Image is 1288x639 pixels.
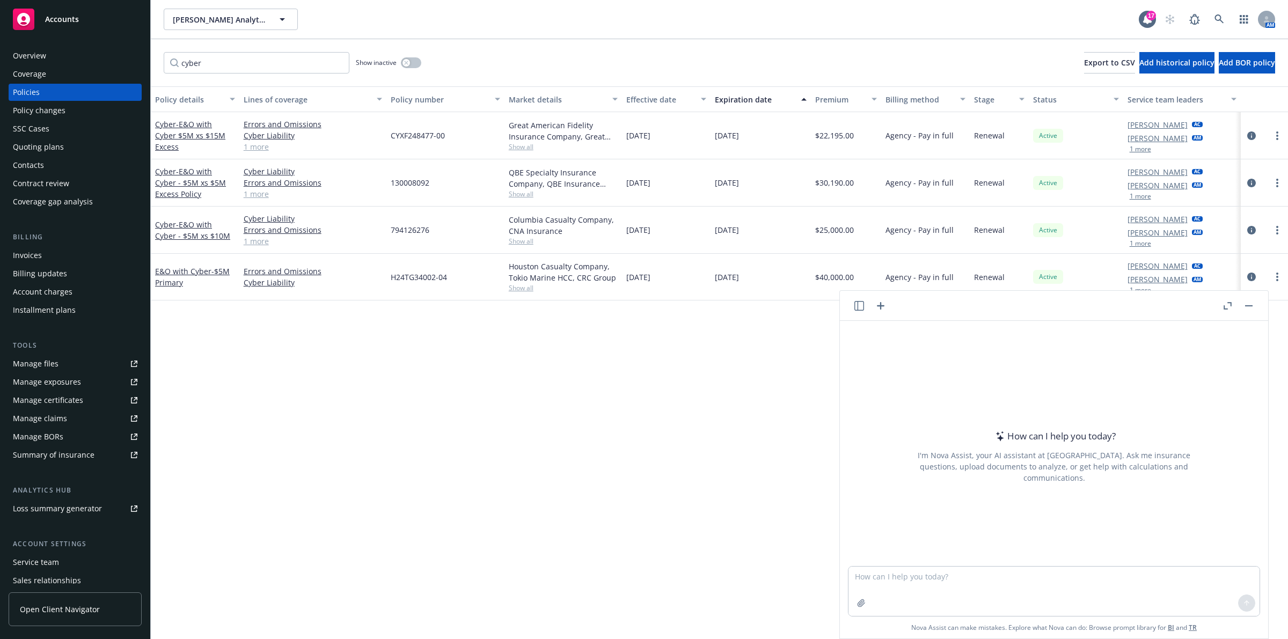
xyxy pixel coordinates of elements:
[9,283,142,300] a: Account charges
[1037,178,1059,188] span: Active
[13,283,72,300] div: Account charges
[626,271,650,283] span: [DATE]
[244,213,382,224] a: Cyber Liability
[1189,623,1197,632] a: TR
[715,224,739,236] span: [DATE]
[13,500,102,517] div: Loss summary generator
[903,450,1205,483] div: I'm Nova Assist, your AI assistant at [GEOGRAPHIC_DATA]. Ask me insurance questions, upload docum...
[1128,180,1188,191] a: [PERSON_NAME]
[391,224,429,236] span: 794126276
[509,189,618,199] span: Show all
[626,224,650,236] span: [DATE]
[1245,224,1258,237] a: circleInformation
[13,65,46,83] div: Coverage
[815,271,854,283] span: $40,000.00
[1123,86,1241,112] button: Service team leaders
[9,232,142,243] div: Billing
[1084,57,1135,68] span: Export to CSV
[715,177,739,188] span: [DATE]
[151,86,239,112] button: Policy details
[844,616,1264,638] span: Nova Assist can make mistakes. Explore what Nova can do: Browse prompt library for and
[1219,52,1275,74] button: Add BOR policy
[1037,131,1059,141] span: Active
[974,271,1005,283] span: Renewal
[881,86,970,112] button: Billing method
[155,119,225,152] span: - E&O with Cyber $5M xs $15M Excess
[1128,214,1188,225] a: [PERSON_NAME]
[155,219,230,241] span: - E&O with Cyber - $5M xs $10M
[1033,94,1107,105] div: Status
[811,86,882,112] button: Premium
[509,237,618,246] span: Show all
[9,84,142,101] a: Policies
[9,175,142,192] a: Contract review
[509,214,618,237] div: Columbia Casualty Company, CNA Insurance
[9,373,142,391] a: Manage exposures
[244,177,382,188] a: Errors and Omissions
[974,130,1005,141] span: Renewal
[9,355,142,372] a: Manage files
[9,193,142,210] a: Coverage gap analysis
[386,86,504,112] button: Policy number
[1130,146,1151,152] button: 1 more
[1271,129,1284,142] a: more
[164,9,298,30] button: [PERSON_NAME] Analytics, Inc.
[9,410,142,427] a: Manage claims
[992,429,1116,443] div: How can I help you today?
[1128,260,1188,271] a: [PERSON_NAME]
[244,94,370,105] div: Lines of coverage
[815,94,866,105] div: Premium
[1219,57,1275,68] span: Add BOR policy
[13,554,59,571] div: Service team
[885,224,954,236] span: Agency - Pay in full
[13,355,58,372] div: Manage files
[13,84,40,101] div: Policies
[9,446,142,464] a: Summary of insurance
[711,86,811,112] button: Expiration date
[391,130,445,141] span: CYXF248477-00
[1130,240,1151,247] button: 1 more
[13,247,42,264] div: Invoices
[244,130,382,141] a: Cyber Liability
[13,193,93,210] div: Coverage gap analysis
[13,373,81,391] div: Manage exposures
[9,302,142,319] a: Installment plans
[970,86,1029,112] button: Stage
[509,167,618,189] div: QBE Specialty Insurance Company, QBE Insurance Group
[13,47,46,64] div: Overview
[155,166,226,199] a: Cyber
[13,572,81,589] div: Sales relationships
[9,47,142,64] a: Overview
[244,277,382,288] a: Cyber Liability
[45,15,79,24] span: Accounts
[1271,224,1284,237] a: more
[1128,166,1188,178] a: [PERSON_NAME]
[509,120,618,142] div: Great American Fidelity Insurance Company, Great American Insurance Group
[9,65,142,83] a: Coverage
[1271,177,1284,189] a: more
[244,224,382,236] a: Errors and Omissions
[1139,57,1214,68] span: Add historical policy
[244,141,382,152] a: 1 more
[1271,270,1284,283] a: more
[885,177,954,188] span: Agency - Pay in full
[155,166,226,199] span: - E&O with Cyber - $5M xs $5M Excess Policy
[509,261,618,283] div: Houston Casualty Company, Tokio Marine HCC, CRC Group
[715,130,739,141] span: [DATE]
[509,283,618,292] span: Show all
[244,119,382,130] a: Errors and Omissions
[155,119,225,152] a: Cyber
[9,340,142,351] div: Tools
[13,302,76,319] div: Installment plans
[1037,225,1059,235] span: Active
[9,554,142,571] a: Service team
[509,94,606,105] div: Market details
[391,177,429,188] span: 130008092
[356,58,397,67] span: Show inactive
[13,265,67,282] div: Billing updates
[9,428,142,445] a: Manage BORs
[1209,9,1230,30] a: Search
[244,188,382,200] a: 1 more
[1168,623,1174,632] a: BI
